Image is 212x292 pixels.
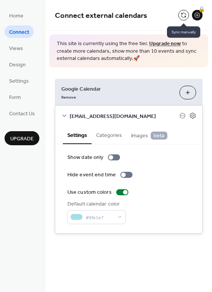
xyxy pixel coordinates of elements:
a: Contact Us [5,107,39,119]
button: Categories [92,126,126,143]
span: Remove [61,94,76,100]
span: Form [9,94,21,102]
a: Settings [5,74,33,87]
span: Home [9,12,23,20]
button: Images beta [126,126,172,144]
span: Settings [9,77,29,85]
a: Home [5,9,28,22]
span: Sync manually [167,27,200,38]
span: Design [9,61,26,69]
span: This site is currently using the free tier. to create more calendars, show more than 10 events an... [57,40,201,63]
a: Form [5,91,25,103]
a: Views [5,42,28,54]
div: Hide event end time [67,171,116,179]
button: Settings [63,126,92,144]
span: Connect [9,28,29,36]
span: Images [131,132,167,140]
div: Use custom colors [67,188,112,196]
span: Views [9,45,23,53]
button: Upgrade [5,131,39,145]
div: Default calendar color [67,200,124,208]
span: Contact Us [9,110,35,118]
span: Connect external calendars [55,8,147,23]
span: Google Calendar [61,85,173,93]
a: Connect [5,25,34,38]
span: #9fe1e7 [86,214,114,221]
a: Upgrade now [149,39,181,49]
span: Upgrade [10,135,34,143]
span: [EMAIL_ADDRESS][DOMAIN_NAME] [70,112,179,120]
span: beta [151,132,167,140]
a: Design [5,58,30,71]
div: Show date only [67,154,103,162]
